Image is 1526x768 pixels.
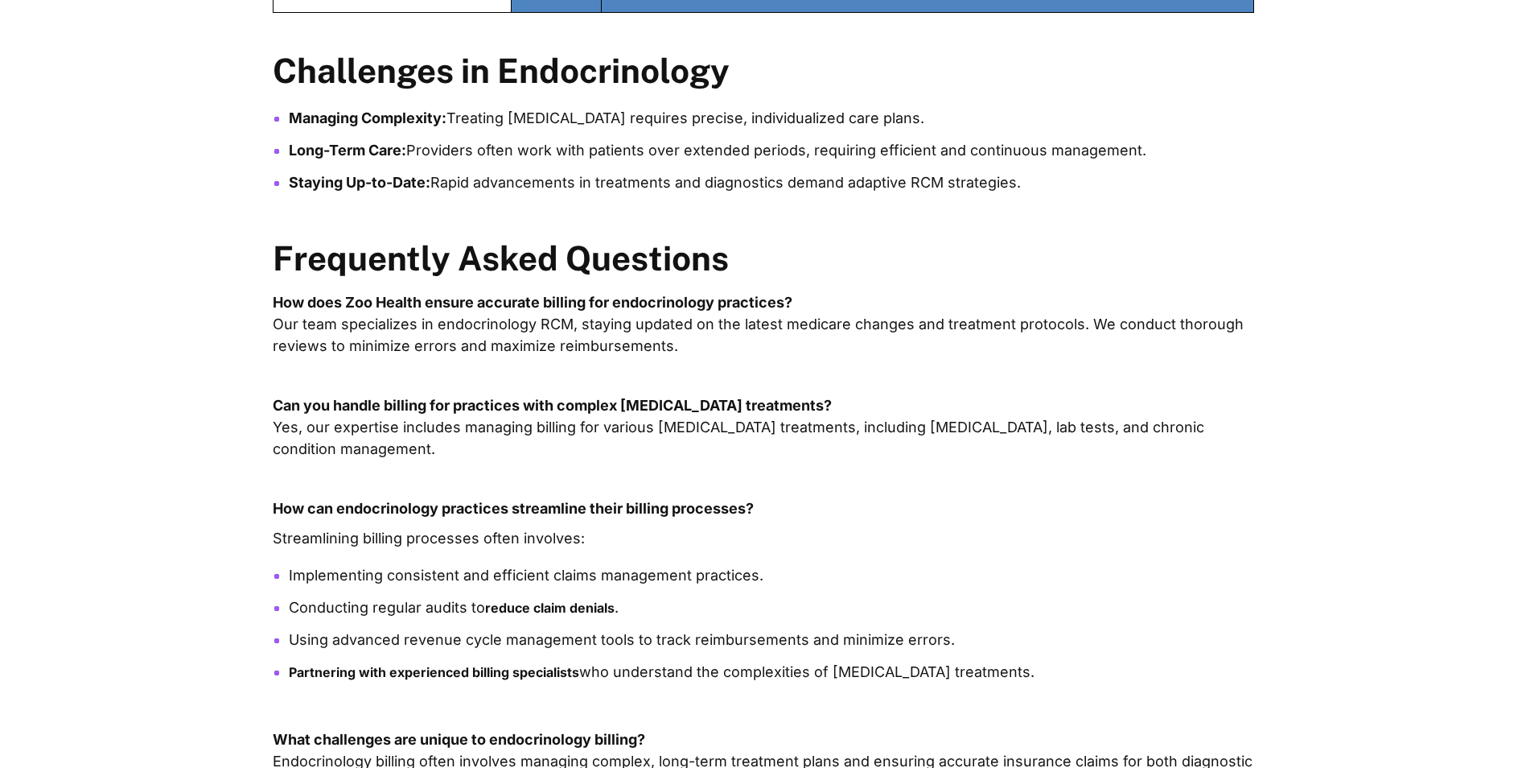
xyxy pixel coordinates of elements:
[273,699,1254,721] p: ‍
[273,397,832,414] strong: Can you handle billing for practices with complex [MEDICAL_DATA] treatments?
[289,174,430,191] strong: Staying Up-to-Date:
[273,291,1254,357] p: Our team specializes in endocrinology RCM, staying updated on the latest medicare changes and tre...
[273,468,1254,489] p: ‍
[289,664,579,680] a: Partnering with experienced billing specialists
[289,597,1254,617] li: Conducting regular audits to .
[273,238,729,278] strong: Frequently Asked Questions
[289,630,1254,650] li: Using advanced revenue cycle management tools to track reimbursements and minimize errors.
[273,209,1254,230] p: ‍
[289,142,406,159] strong: Long-Term Care:
[289,140,1254,160] li: Providers often work with patients over extended periods, requiring efficient and continuous mana...
[289,108,1254,128] li: Treating [MEDICAL_DATA] requires precise, individualized care plans.
[273,294,792,311] strong: How does Zoo Health ensure accurate billing for endocrinology practices?
[273,731,645,748] strong: What challenges are unique to endocrinology billing?
[273,365,1254,386] p: ‍
[273,394,1254,460] p: Yes, our expertise includes managing billing for various [MEDICAL_DATA] treatments, including [ME...
[273,527,1254,549] p: Streamlining billing processes often involves:
[273,500,754,517] strong: How can endocrinology practices streamline their billing processes?
[289,172,1254,192] li: Rapid advancements in treatments and diagnostics demand adaptive RCM strategies.
[289,565,1254,585] li: Implementing consistent and efficient claims management practices.
[273,21,1254,43] p: ‍
[289,109,446,126] strong: Managing Complexity:
[289,662,1254,682] li: who understand the complexities of [MEDICAL_DATA] treatments.
[273,51,730,90] strong: Challenges in Endocrinology
[485,600,615,616] a: reduce claim denials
